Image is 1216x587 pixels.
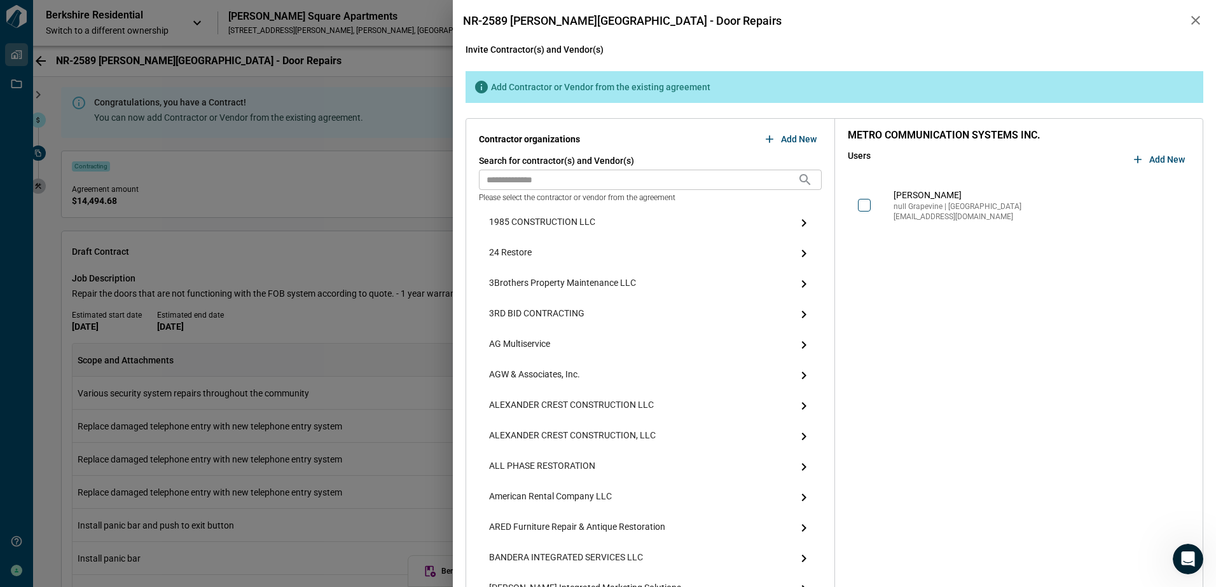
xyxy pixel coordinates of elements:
[489,215,595,231] span: 1985 CONSTRUCTION LLC
[489,398,654,414] span: ALEXANDER CREST CONSTRUCTION LLC
[460,14,782,27] span: NR-2589 [PERSON_NAME][GEOGRAPHIC_DATA] - Door Repairs
[489,459,595,475] span: ALL PHASE RESTORATION
[894,212,1180,222] span: [EMAIL_ADDRESS][DOMAIN_NAME]
[489,246,532,261] span: 24 Restore
[761,129,822,149] button: Add New
[466,43,1203,56] span: Invite Contractor(s) and Vendor(s)
[489,337,550,353] span: AG Multiservice
[479,192,822,203] span: Please select the contractor or vendor from the agreement
[479,133,580,145] span: Contractor organizations
[489,520,665,536] span: ARED Furniture Repair & Antique Restoration
[491,81,710,93] span: Add Contractor or Vendor from the existing agreement
[894,201,1180,212] span: null Grapevine | [GEOGRAPHIC_DATA]
[489,307,584,322] span: 3RD BID CONTRACTING
[1129,149,1190,170] button: Add New
[489,276,636,292] span: 3Brothers Property Maintenance LLC
[489,490,612,505] span: American Rental Company LLC
[489,551,643,566] span: BANDERA INTEGRATED SERVICES LLC
[848,129,1191,142] span: METRO COMMUNICATION SYSTEMS INC.
[894,189,962,201] span: [PERSON_NAME]
[489,368,580,383] span: AGW & Associates, Inc.
[781,133,817,145] span: Add New
[1173,544,1203,574] iframe: Intercom live chat
[489,429,656,444] span: ALEXANDER CREST CONSTRUCTION, LLC
[1149,153,1185,166] span: Add New
[479,154,822,167] span: Search for contractor(s) and Vendor(s)
[848,149,871,170] span: Users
